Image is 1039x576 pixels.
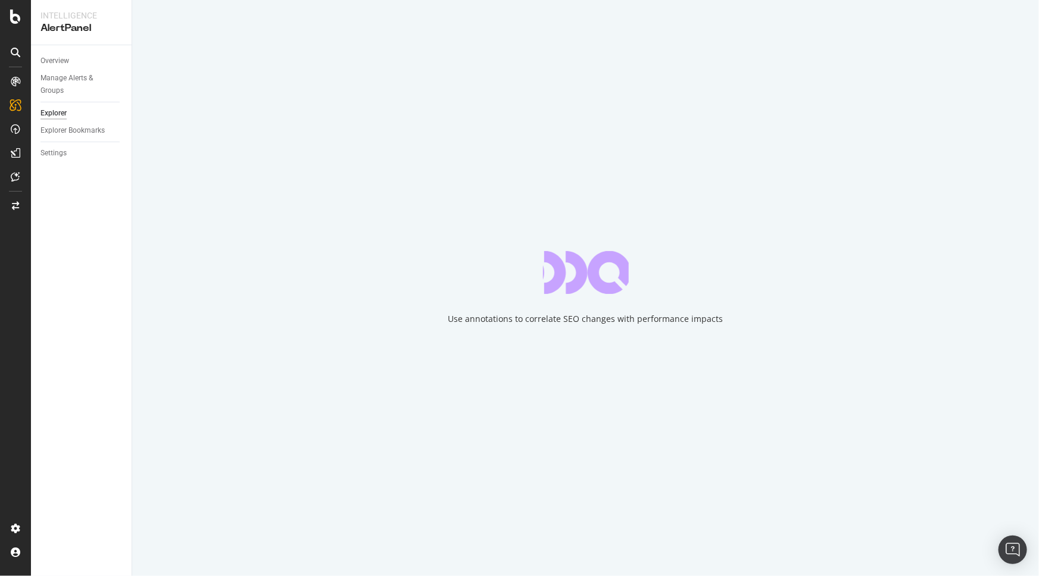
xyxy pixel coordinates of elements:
[40,147,123,159] a: Settings
[40,124,105,137] div: Explorer Bookmarks
[40,55,123,67] a: Overview
[40,10,122,21] div: Intelligence
[40,147,67,159] div: Settings
[40,55,69,67] div: Overview
[40,107,123,120] a: Explorer
[543,251,629,294] div: animation
[40,124,123,137] a: Explorer Bookmarks
[40,21,122,35] div: AlertPanel
[40,72,123,97] a: Manage Alerts & Groups
[448,313,723,325] div: Use annotations to correlate SEO changes with performance impacts
[999,536,1027,564] div: Open Intercom Messenger
[40,72,112,97] div: Manage Alerts & Groups
[40,107,67,120] div: Explorer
